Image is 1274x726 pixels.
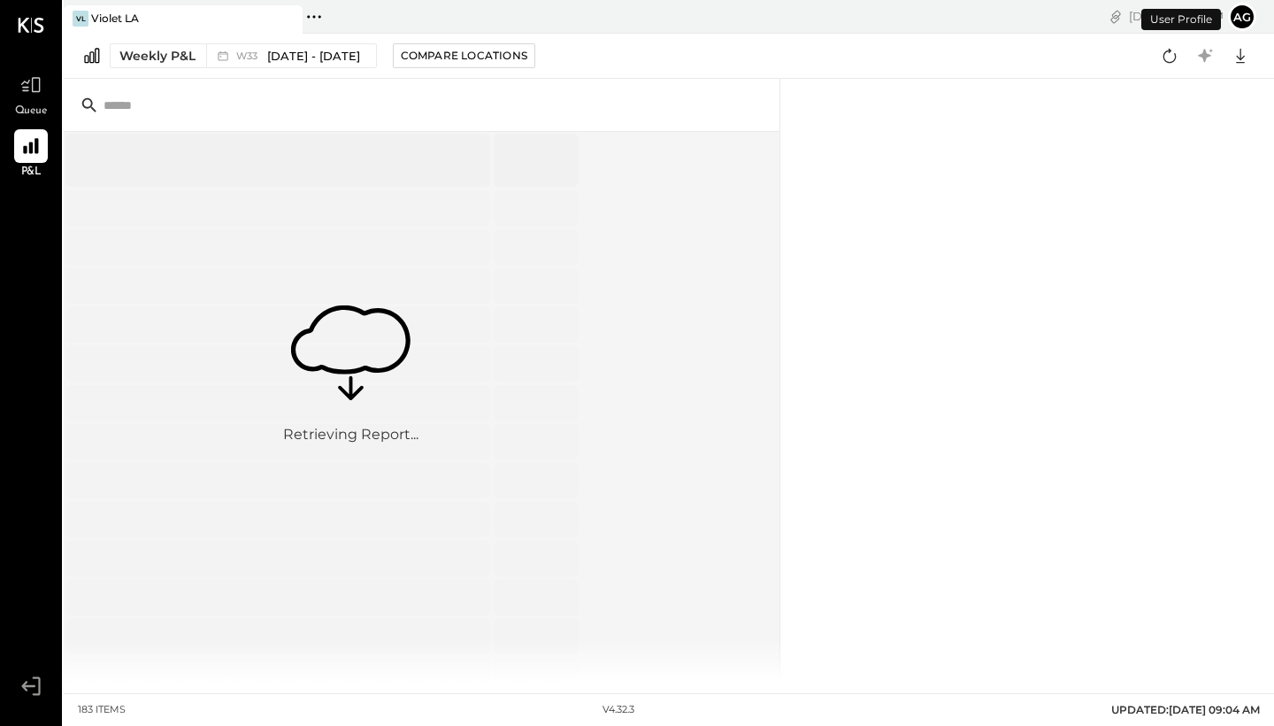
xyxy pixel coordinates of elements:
div: copy link [1107,7,1124,26]
div: User Profile [1141,9,1221,30]
div: Compare Locations [401,48,527,63]
span: UPDATED: [DATE] 09:04 AM [1111,703,1260,716]
a: Queue [1,68,61,120]
div: [DATE] [1129,8,1224,25]
span: Queue [15,104,48,120]
span: [DATE] - [DATE] [267,48,360,65]
div: 183 items [78,703,126,717]
div: Weekly P&L [119,47,196,65]
span: W33 [236,51,263,61]
div: Violet LA [91,11,139,26]
button: ag [1228,3,1256,31]
div: Retrieving Report... [283,425,418,445]
a: P&L [1,129,61,181]
button: Weekly P&L W33[DATE] - [DATE] [110,43,377,68]
div: VL [73,11,88,27]
span: P&L [21,165,42,181]
div: v 4.32.3 [602,703,634,717]
button: Compare Locations [393,43,535,68]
